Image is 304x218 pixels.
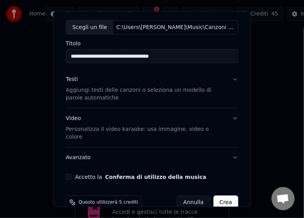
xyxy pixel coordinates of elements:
[75,174,206,180] label: Accetto la
[75,6,91,12] label: Audio
[66,20,113,34] div: Scegli un file
[213,196,238,209] button: Crea
[66,76,78,83] div: Testi
[66,69,238,108] button: TestiAggiungi testi delle canzoni o seleziona un modello di parole automatiche
[177,196,210,209] button: Annulla
[66,125,226,141] p: Personalizza il video karaoke: usa immagine, video o colore
[105,174,207,180] button: Accetto la
[137,6,147,12] label: URL
[66,41,238,46] label: Titolo
[66,148,238,168] button: Avanzato
[66,108,238,147] button: VideoPersonalizza il video karaoke: usa immagine, video o colore
[113,23,238,31] div: C:\Users\[PERSON_NAME]\Music\Canzoni senza voce cantante ORIGINALE - UVR\1_Grignani - Falco a met...
[66,86,226,102] p: Aggiungi testi delle canzoni o seleziona un modello di parole automatiche
[79,199,138,206] span: Questo utilizzerà 5 crediti
[66,115,226,141] div: Video
[106,6,121,12] label: Video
